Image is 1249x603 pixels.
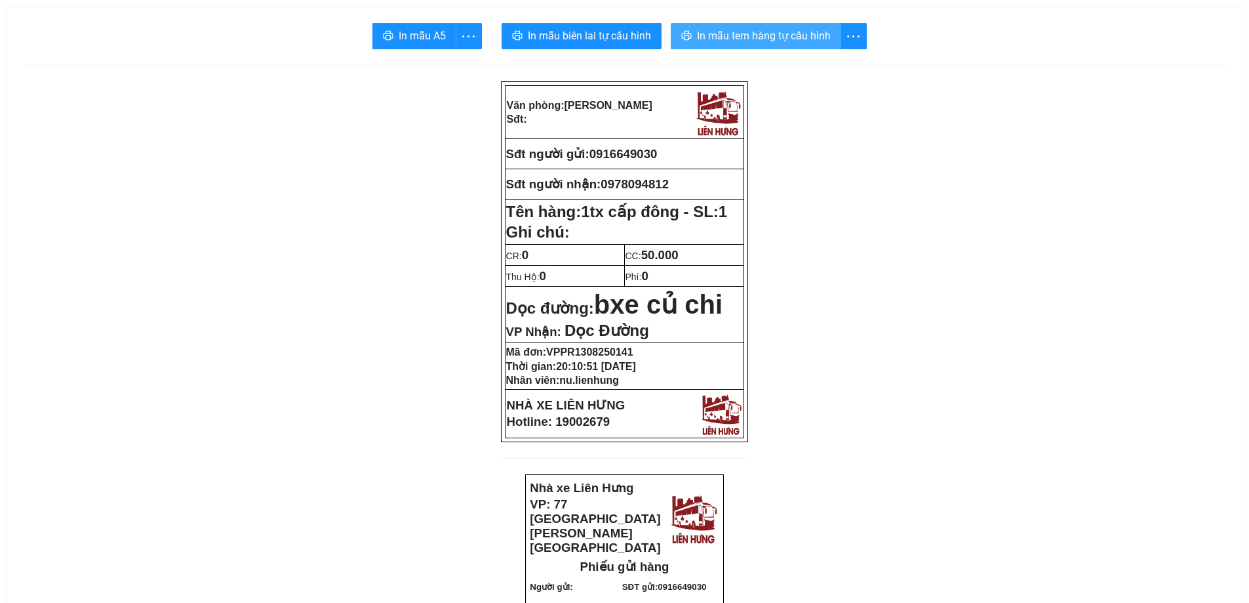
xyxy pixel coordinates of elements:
[581,203,727,220] span: 1tx cấp đông - SL:
[594,290,723,319] span: bxe củ chi
[506,223,570,241] span: Ghi chú:
[841,23,867,49] button: more
[698,391,743,436] img: logo
[530,481,633,495] strong: Nhà xe Liên Hưng
[528,28,651,44] span: In mẫu biên lai tự cấu hình
[546,346,633,358] span: VPPR1308250141
[506,299,723,317] strong: Dọc đường:
[506,203,728,220] strong: Tên hàng:
[506,251,529,261] span: CR:
[507,114,527,125] strong: Sđt:
[667,491,719,545] img: logo
[530,582,572,592] strong: Người gửi:
[506,361,636,372] strong: Thời gian:
[841,28,866,45] span: more
[456,28,481,45] span: more
[507,398,625,412] strong: NHÀ XE LIÊN HƯNG
[383,30,393,43] span: printer
[719,203,727,220] span: 1
[507,100,652,111] strong: Văn phòng:
[512,30,523,43] span: printer
[506,346,633,358] strong: Mã đơn:
[556,361,636,372] span: 20:10:51 [DATE]
[641,248,679,262] span: 50.000
[565,100,652,111] span: [PERSON_NAME]
[456,23,482,49] button: more
[697,28,831,44] span: In mẫu tem hàng tự cấu hình
[506,147,589,161] strong: Sđt người gửi:
[580,560,669,573] strong: Phiếu gửi hàng
[589,147,658,161] span: 0916649030
[399,28,446,44] span: In mẫu A5
[625,272,648,282] span: Phí:
[506,325,561,339] span: VP Nhận:
[641,269,648,283] span: 0
[506,375,619,386] strong: Nhân viên:
[540,269,546,283] span: 0
[693,87,743,137] img: logo
[681,30,692,43] span: printer
[530,497,660,554] strong: VP: 77 [GEOGRAPHIC_DATA][PERSON_NAME][GEOGRAPHIC_DATA]
[522,248,528,262] span: 0
[565,322,649,339] span: Dọc Đường
[502,23,662,49] button: printerIn mẫu biên lai tự cấu hình
[601,177,669,191] span: 0978094812
[559,375,619,386] span: nu.lienhung
[506,272,546,282] span: Thu Hộ:
[671,23,841,49] button: printerIn mẫu tem hàng tự cấu hình
[658,582,706,592] span: 0916649030
[372,23,456,49] button: printerIn mẫu A5
[506,177,601,191] strong: Sđt người nhận:
[625,251,679,261] span: CC:
[507,415,610,428] strong: Hotline: 19002679
[622,582,707,592] strong: SĐT gửi:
